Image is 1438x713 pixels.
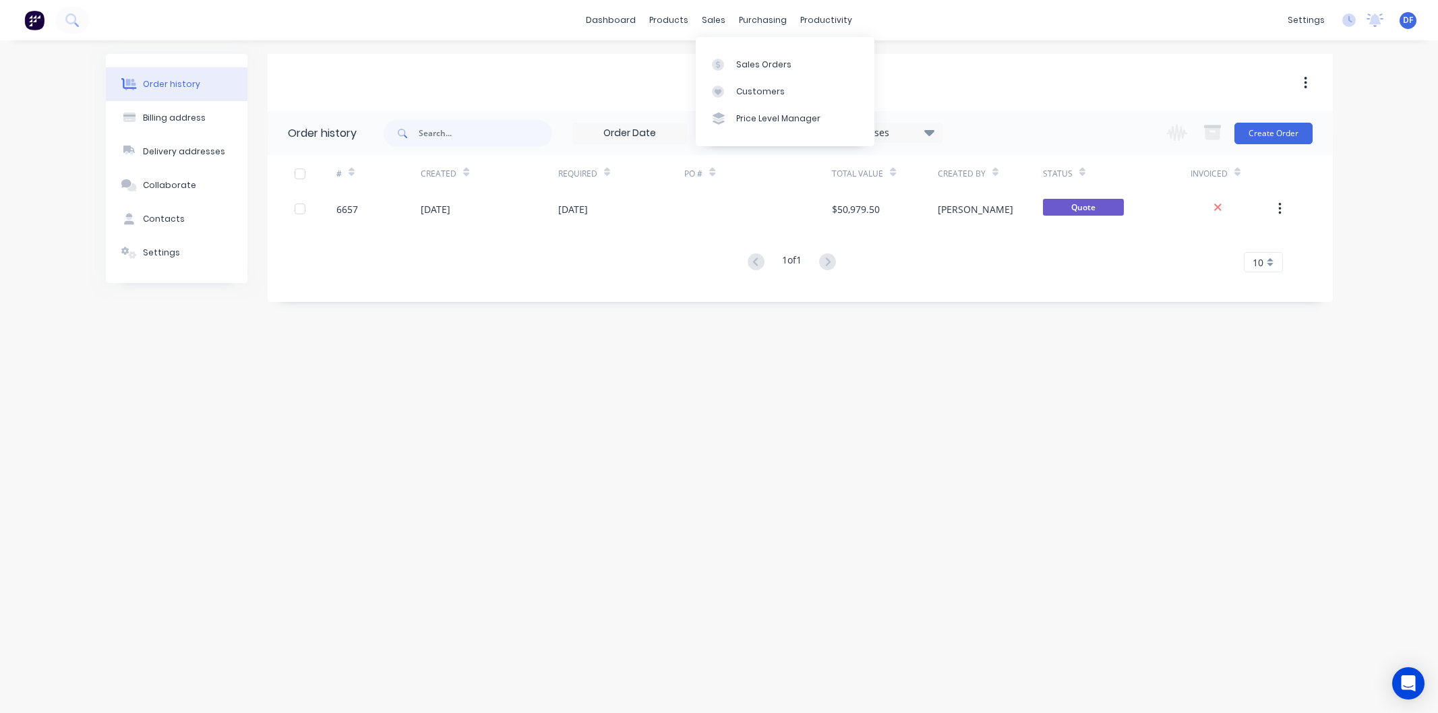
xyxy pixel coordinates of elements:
div: # [336,155,421,192]
button: Billing address [106,101,247,135]
div: Total Value [832,168,883,180]
div: PO # [684,155,832,192]
button: Collaborate [106,168,247,202]
div: # [336,168,342,180]
div: Status [1043,168,1073,180]
div: Settings [143,247,180,259]
div: Invoiced [1191,155,1275,192]
div: Collaborate [143,179,196,191]
button: Create Order [1234,123,1313,144]
div: PO # [684,168,702,180]
div: [DATE] [558,202,588,216]
div: productivity [793,10,859,30]
div: 1 of 1 [782,253,802,272]
div: Delivery addresses [143,146,225,158]
div: $50,979.50 [832,202,880,216]
div: Created By [938,155,1043,192]
a: Price Level Manager [696,105,874,132]
div: Status [1043,155,1191,192]
div: Price Level Manager [736,113,820,125]
div: Created [421,155,558,192]
div: sales [695,10,732,30]
div: purchasing [732,10,793,30]
div: Invoiced [1191,168,1228,180]
button: Delivery addresses [106,135,247,168]
input: Order Date [573,123,686,144]
div: Sales Orders [736,59,791,71]
div: Created [421,168,456,180]
span: DF [1403,14,1413,26]
div: Total Value [832,155,937,192]
div: Open Intercom Messenger [1392,667,1425,700]
button: Contacts [106,202,247,236]
div: Required [558,155,685,192]
div: Contacts [143,213,185,225]
button: Order history [106,67,247,101]
a: Sales Orders [696,51,874,77]
div: [DATE] [421,202,450,216]
div: Required [558,168,597,180]
div: products [642,10,695,30]
div: Order history [143,78,200,90]
div: Customers [736,86,785,98]
span: 10 [1253,255,1263,270]
div: [PERSON_NAME] [938,202,1013,216]
div: 6657 [336,202,358,216]
input: Search... [419,120,552,147]
div: Order history [288,125,357,142]
button: Settings [106,236,247,270]
div: Billing address [143,112,206,124]
div: settings [1281,10,1331,30]
a: dashboard [579,10,642,30]
img: Factory [24,10,44,30]
div: 18 Statuses [829,125,942,140]
div: Created By [938,168,986,180]
a: Customers [696,78,874,105]
span: Quote [1043,199,1124,216]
